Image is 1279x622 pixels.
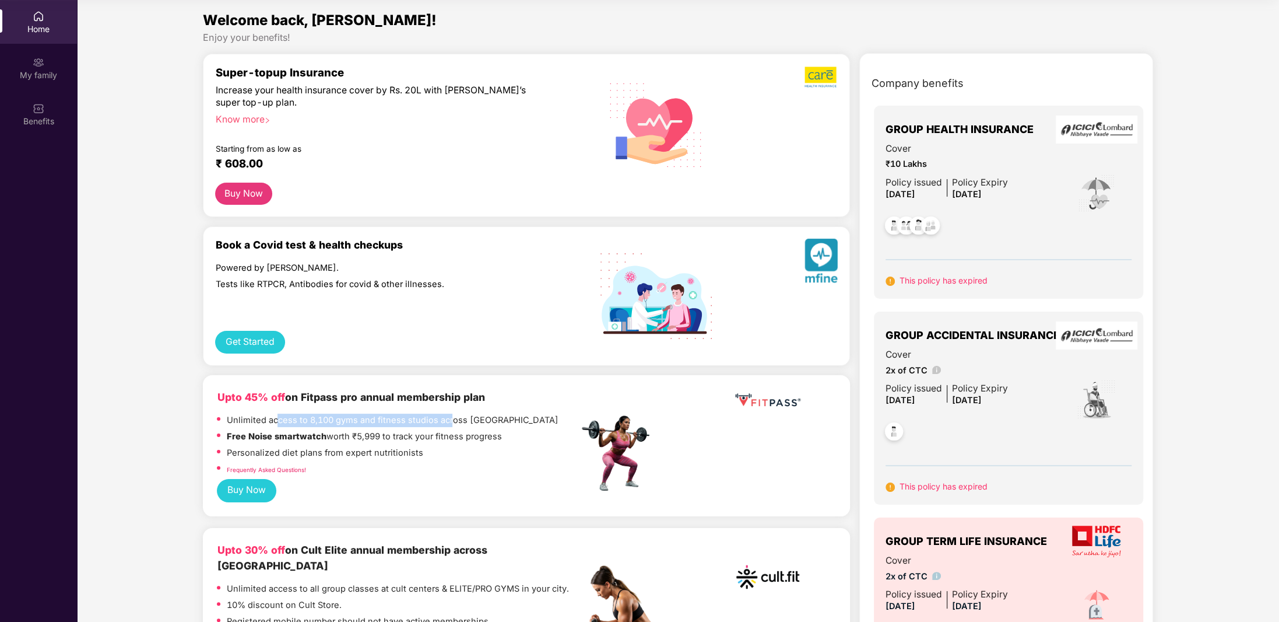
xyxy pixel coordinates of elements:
[886,327,1060,344] span: GROUP ACCIDENTAL INSURANCE
[932,572,941,581] img: info
[215,85,528,109] div: Increase your health insurance cover by Rs. 20L with [PERSON_NAME]’s super top-up plan.
[215,331,284,354] button: Get Started
[33,11,44,22] img: svg+xml;base64,PHN2ZyBpZD0iSG9tZSIgeG1sbnM9Imh0dHA6Ly93d3cudzMub3JnLzIwMDAvc3ZnIiB3aWR0aD0iMjAiIG...
[203,32,1152,44] div: Enjoy your benefits!
[886,570,1008,583] span: 2x of CTC
[215,66,578,79] div: Super-topup Insurance
[1056,322,1137,350] img: insurerLogo
[886,176,942,190] div: Policy issued
[804,66,838,88] img: b5dec4f62d2307b9de63beb79f102df3.png
[904,213,933,242] img: svg+xml;base64,PHN2ZyB4bWxucz0iaHR0cDovL3d3dy53My5vcmcvMjAwMC9zdmciIHdpZHRoPSI0OC45NDMiIGhlaWdodD...
[578,413,660,494] img: fpp.png
[1077,174,1115,212] img: icon
[880,213,908,242] img: svg+xml;base64,PHN2ZyB4bWxucz0iaHR0cDovL3d3dy53My5vcmcvMjAwMC9zdmciIHdpZHRoPSI0OC45NDMiIGhlaWdodD...
[226,430,501,443] p: worth ₹5,999 to track your fitness progress
[226,599,341,612] p: 10% discount on Cult Store.
[932,366,941,375] img: info
[215,263,528,274] div: Powered by [PERSON_NAME].
[872,75,964,92] span: Company benefits
[952,382,1008,396] div: Policy Expiry
[952,395,982,406] span: [DATE]
[217,391,484,403] b: on Fitpass pro annual membership plan
[880,419,908,448] img: svg+xml;base64,PHN2ZyB4bWxucz0iaHR0cDovL3d3dy53My5vcmcvMjAwMC9zdmciIHdpZHRoPSI0OC45NDMiIGhlaWdodD...
[203,12,436,29] span: Welcome back, [PERSON_NAME]!
[33,57,44,68] img: svg+xml;base64,PHN2ZyB3aWR0aD0iMjAiIGhlaWdodD0iMjAiIHZpZXdCb3g9IjAgMCAyMCAyMCIgZmlsbD0ibm9uZSIgeG...
[886,588,942,602] div: Policy issued
[1076,379,1116,420] img: icon
[217,479,276,502] button: Buy Now
[217,544,487,572] b: on Cult Elite annual membership across [GEOGRAPHIC_DATA]
[916,213,945,242] img: svg+xml;base64,PHN2ZyB4bWxucz0iaHR0cDovL3d3dy53My5vcmcvMjAwMC9zdmciIHdpZHRoPSI0OC45NDMiIGhlaWdodD...
[226,466,305,473] a: Frequently Asked Questions!
[886,158,1008,171] span: ₹10 Lakhs
[600,253,712,339] img: svg+xml;base64,PHN2ZyB4bWxucz0iaHR0cDovL3d3dy53My5vcmcvMjAwMC9zdmciIHdpZHRoPSIxOTIiIGhlaWdodD0iMT...
[215,157,567,171] div: ₹ 608.00
[952,189,982,200] span: [DATE]
[33,103,44,114] img: svg+xml;base64,PHN2ZyBpZD0iQmVuZWZpdHMiIHhtbG5zPSJodHRwOi8vd3d3LnczLm9yZy8yMDAwL3N2ZyIgd2lkdGg9Ij...
[215,239,578,251] div: Book a Covid test & health checkups
[733,389,803,411] img: fppp.png
[899,275,988,285] span: This policy has expired
[226,446,423,460] p: Personalized diet plans from expert nutritionists
[899,481,988,491] span: This policy has expired
[215,183,272,205] button: Buy Now
[886,364,1008,378] span: 2x of CTC
[215,279,528,290] div: Tests like RTPCR, Antibodies for covid & other illnesses.
[952,588,1008,602] div: Policy Expiry
[892,213,920,242] img: svg+xml;base64,PHN2ZyB4bWxucz0iaHR0cDovL3d3dy53My5vcmcvMjAwMC9zdmciIHdpZHRoPSI0OC45MTUiIGhlaWdodD...
[886,554,1008,568] span: Cover
[1072,526,1121,557] img: insurerLogo
[886,395,915,406] span: [DATE]
[733,542,803,612] img: cult.png
[600,68,712,181] img: svg+xml;base64,PHN2ZyB4bWxucz0iaHR0cDovL3d3dy53My5vcmcvMjAwMC9zdmciIHhtbG5zOnhsaW5rPSJodHRwOi8vd3...
[886,189,915,200] span: [DATE]
[217,544,284,556] b: Upto 30% off
[886,483,895,492] img: svg+xml;base64,PHN2ZyB4bWxucz0iaHR0cDovL3d3dy53My5vcmcvMjAwMC9zdmciIHdpZHRoPSIxNiIgaGVpZ2h0PSIxNi...
[226,431,326,442] strong: Free Noise smartwatch
[264,117,270,124] span: right
[226,414,558,427] p: Unlimited access to 8,100 gyms and fitness studios across [GEOGRAPHIC_DATA]
[886,601,915,611] span: [DATE]
[952,176,1008,190] div: Policy Expiry
[886,533,1047,550] span: GROUP TERM LIFE INSURANCE
[886,382,942,396] div: Policy issued
[952,601,982,611] span: [DATE]
[217,391,284,403] b: Upto 45% off
[886,121,1034,138] span: GROUP HEALTH INSURANCE
[215,144,529,152] div: Starting from as low as
[226,582,568,596] p: Unlimited access to all group classes at cult centers & ELITE/PRO GYMS in your city.
[804,239,838,287] img: svg+xml;base64,PHN2ZyB4bWxucz0iaHR0cDovL3d3dy53My5vcmcvMjAwMC9zdmciIHhtbG5zOnhsaW5rPSJodHRwOi8vd3...
[886,142,1008,156] span: Cover
[215,114,571,122] div: Know more
[886,348,1008,362] span: Cover
[1056,116,1137,144] img: insurerLogo
[886,277,895,286] img: svg+xml;base64,PHN2ZyB4bWxucz0iaHR0cDovL3d3dy53My5vcmcvMjAwMC9zdmciIHdpZHRoPSIxNiIgaGVpZ2h0PSIxNi...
